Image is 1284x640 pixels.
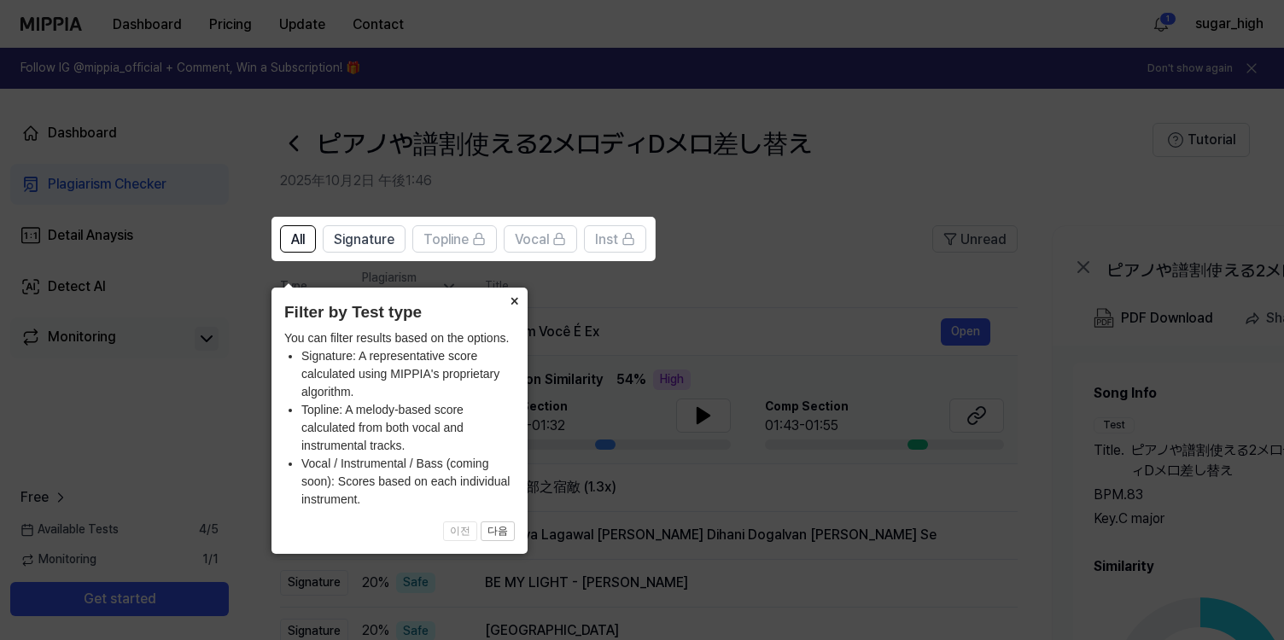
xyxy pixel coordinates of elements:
[504,225,577,253] button: Vocal
[515,230,549,250] span: Vocal
[284,300,515,325] header: Filter by Test type
[412,225,497,253] button: Topline
[301,347,515,401] li: Signature: A representative score calculated using MIPPIA's proprietary algorithm.
[334,230,394,250] span: Signature
[423,230,469,250] span: Topline
[301,401,515,455] li: Topline: A melody-based score calculated from both vocal and instrumental tracks.
[500,288,528,311] button: Close
[595,230,618,250] span: Inst
[301,455,515,509] li: Vocal / Instrumental / Bass (coming soon): Scores based on each individual instrument.
[481,521,515,542] button: 다음
[323,225,406,253] button: Signature
[584,225,646,253] button: Inst
[280,225,316,253] button: All
[291,230,305,250] span: All
[284,329,515,509] div: You can filter results based on the options.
